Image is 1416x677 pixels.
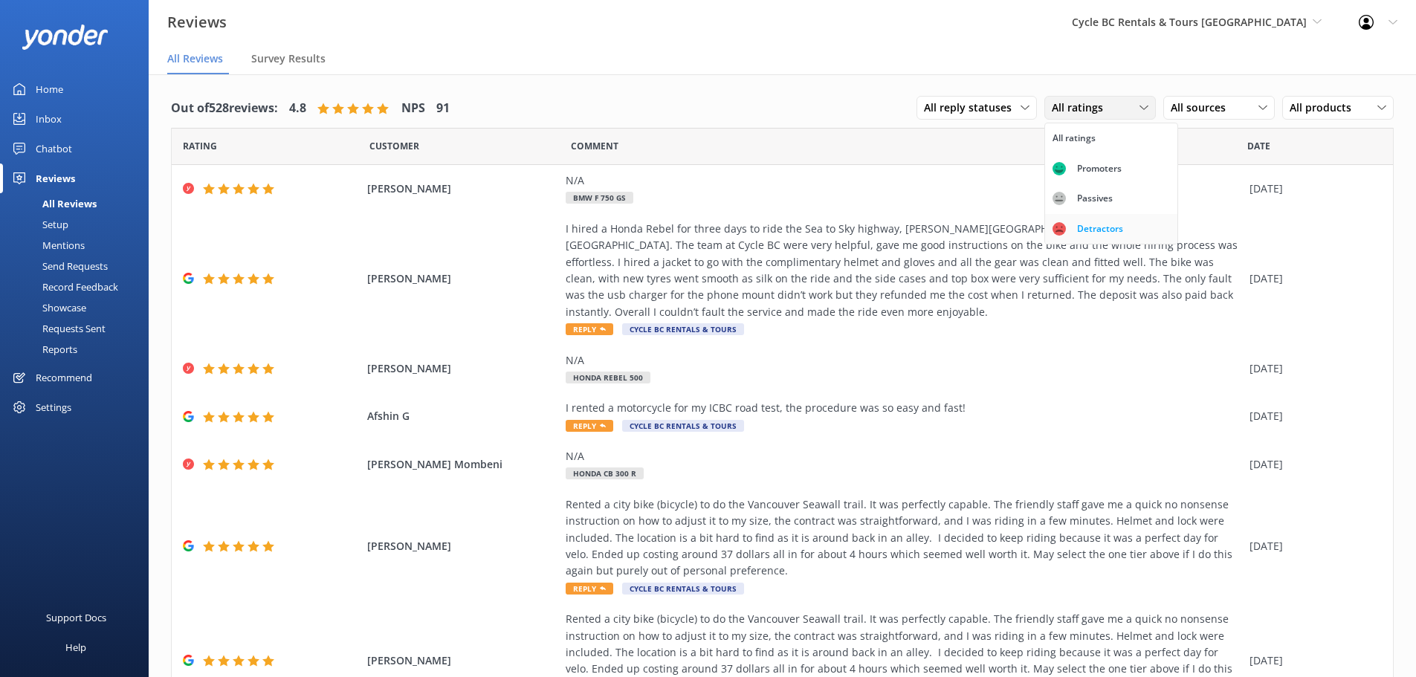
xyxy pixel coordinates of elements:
[367,652,559,669] span: [PERSON_NAME]
[9,297,86,318] div: Showcase
[566,448,1242,464] div: N/A
[36,392,71,422] div: Settings
[566,496,1242,580] div: Rented a city bike (bicycle) to do the Vancouver Seawall trail. It was perfectly capable. The fri...
[622,583,744,595] span: Cycle BC Rentals & Tours
[22,25,108,49] img: yonder-white-logo.png
[9,318,106,339] div: Requests Sent
[9,193,97,214] div: All Reviews
[1290,100,1360,116] span: All products
[9,276,118,297] div: Record Feedback
[9,297,149,318] a: Showcase
[36,104,62,134] div: Inbox
[1249,408,1374,424] div: [DATE]
[1249,652,1374,669] div: [DATE]
[566,583,613,595] span: Reply
[1066,221,1134,236] div: Detractors
[9,256,108,276] div: Send Requests
[289,99,306,118] h4: 4.8
[566,420,613,432] span: Reply
[9,193,149,214] a: All Reviews
[566,352,1242,369] div: N/A
[367,360,559,377] span: [PERSON_NAME]
[367,538,559,554] span: [PERSON_NAME]
[566,372,650,383] span: Honda Rebel 500
[566,172,1242,189] div: N/A
[1247,139,1270,153] span: Date
[167,51,223,66] span: All Reviews
[566,192,633,204] span: BMW F 750 GS
[622,420,744,432] span: Cycle BC Rentals & Tours
[1052,100,1112,116] span: All ratings
[571,139,618,153] span: Question
[9,276,149,297] a: Record Feedback
[566,221,1242,320] div: I hired a Honda Rebel for three days to ride the Sea to Sky highway, [PERSON_NAME][GEOGRAPHIC_DAT...
[566,323,613,335] span: Reply
[9,214,149,235] a: Setup
[46,603,106,632] div: Support Docs
[367,271,559,287] span: [PERSON_NAME]
[36,363,92,392] div: Recommend
[36,134,72,163] div: Chatbot
[1171,100,1235,116] span: All sources
[167,10,227,34] h3: Reviews
[1249,456,1374,473] div: [DATE]
[1249,538,1374,554] div: [DATE]
[36,74,63,104] div: Home
[251,51,326,66] span: Survey Results
[9,256,149,276] a: Send Requests
[1249,271,1374,287] div: [DATE]
[566,400,1242,416] div: I rented a motorcycle for my ICBC road test, the procedure was so easy and fast!
[65,632,86,662] div: Help
[401,99,425,118] h4: NPS
[9,339,149,360] a: Reports
[9,235,149,256] a: Mentions
[171,99,278,118] h4: Out of 528 reviews:
[566,467,644,479] span: Honda CB 300 R
[1066,191,1124,206] div: Passives
[369,139,419,153] span: Date
[1249,181,1374,197] div: [DATE]
[367,181,559,197] span: [PERSON_NAME]
[367,408,559,424] span: Afshin G
[9,235,85,256] div: Mentions
[924,100,1021,116] span: All reply statuses
[36,163,75,193] div: Reviews
[183,139,217,153] span: Date
[9,214,68,235] div: Setup
[622,323,744,335] span: Cycle BC Rentals & Tours
[367,456,559,473] span: [PERSON_NAME] Mombeni
[1249,360,1374,377] div: [DATE]
[9,339,77,360] div: Reports
[436,99,450,118] h4: 91
[1072,15,1307,29] span: Cycle BC Rentals & Tours [GEOGRAPHIC_DATA]
[9,318,149,339] a: Requests Sent
[1053,131,1096,146] div: All ratings
[1066,161,1133,176] div: Promoters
